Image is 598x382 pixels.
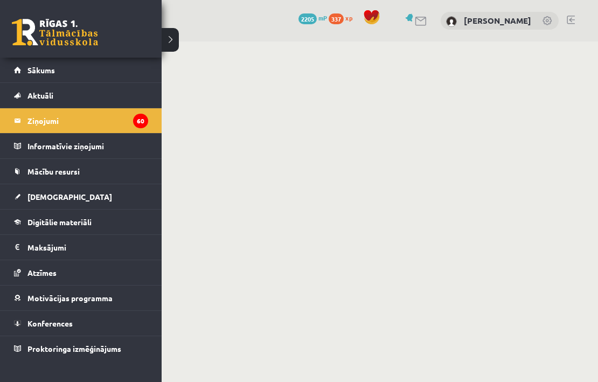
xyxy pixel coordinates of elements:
[14,260,148,285] a: Atzīmes
[298,13,317,24] span: 2205
[14,83,148,108] a: Aktuāli
[329,13,344,24] span: 337
[27,217,92,227] span: Digitālie materiāli
[27,134,148,158] legend: Informatīvie ziņojumi
[446,16,457,27] img: Mārīte Baranovska
[14,210,148,234] a: Digitālie materiāli
[464,15,531,26] a: [PERSON_NAME]
[14,235,148,260] a: Maksājumi
[14,336,148,361] a: Proktoringa izmēģinājums
[27,192,112,202] span: [DEMOGRAPHIC_DATA]
[133,114,148,128] i: 60
[12,19,98,46] a: Rīgas 1. Tālmācības vidusskola
[27,65,55,75] span: Sākums
[345,13,352,22] span: xp
[14,311,148,336] a: Konferences
[27,235,148,260] legend: Maksājumi
[14,159,148,184] a: Mācību resursi
[27,268,57,277] span: Atzīmes
[27,318,73,328] span: Konferences
[318,13,327,22] span: mP
[14,108,148,133] a: Ziņojumi60
[14,134,148,158] a: Informatīvie ziņojumi
[27,91,53,100] span: Aktuāli
[14,58,148,82] a: Sākums
[27,344,121,353] span: Proktoringa izmēģinājums
[27,293,113,303] span: Motivācijas programma
[14,286,148,310] a: Motivācijas programma
[27,108,148,133] legend: Ziņojumi
[14,184,148,209] a: [DEMOGRAPHIC_DATA]
[27,166,80,176] span: Mācību resursi
[329,13,358,22] a: 337 xp
[298,13,327,22] a: 2205 mP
